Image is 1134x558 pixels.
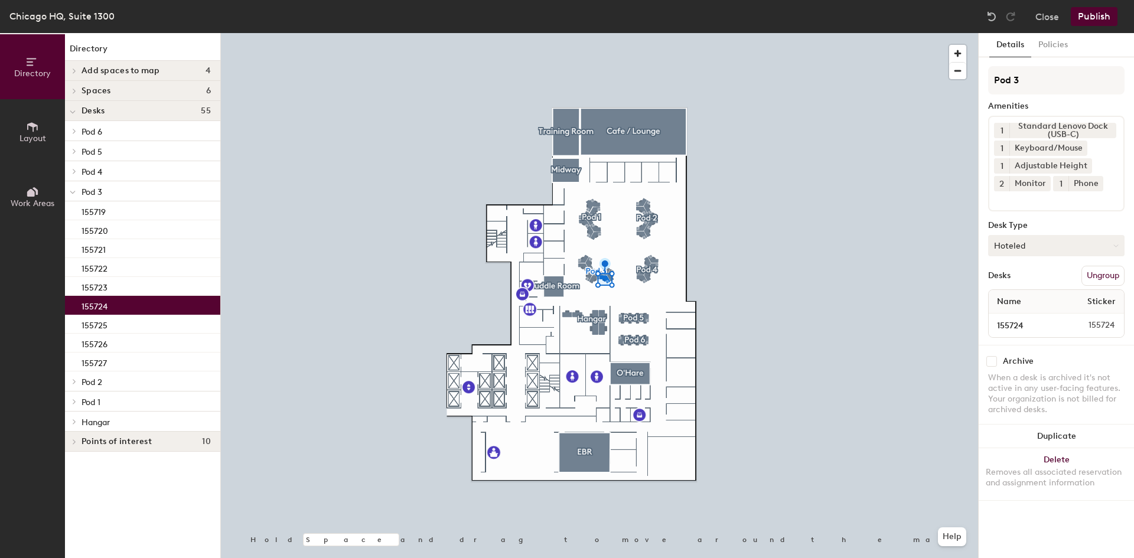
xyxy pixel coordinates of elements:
[1001,142,1003,155] span: 1
[986,11,998,22] img: Undo
[988,373,1125,415] div: When a desk is archived it's not active in any user-facing features. Your organization is not bil...
[988,221,1125,230] div: Desk Type
[988,271,1011,280] div: Desks
[994,141,1009,156] button: 1
[1081,266,1125,286] button: Ungroup
[1035,7,1059,26] button: Close
[1001,160,1003,172] span: 1
[999,178,1004,190] span: 2
[82,317,107,331] p: 155725
[1081,291,1122,312] span: Sticker
[9,9,115,24] div: Chicago HQ, Suite 1300
[201,106,211,116] span: 55
[65,43,220,61] h1: Directory
[82,187,102,197] span: Pod 3
[988,102,1125,111] div: Amenities
[1053,176,1068,191] button: 1
[82,66,160,76] span: Add spaces to map
[1031,33,1075,57] button: Policies
[82,397,100,407] span: Pod 1
[82,336,107,350] p: 155726
[979,425,1134,448] button: Duplicate
[82,298,107,312] p: 155724
[82,377,102,387] span: Pod 2
[1009,176,1051,191] div: Monitor
[1003,357,1034,366] div: Archive
[989,33,1031,57] button: Details
[1060,319,1122,332] span: 155724
[206,86,211,96] span: 6
[82,417,110,428] span: Hangar
[82,437,152,446] span: Points of interest
[206,66,211,76] span: 4
[1068,176,1103,191] div: Phone
[1009,123,1116,138] div: Standard Lenovo Dock (USB-C)
[991,291,1027,312] span: Name
[994,158,1009,174] button: 1
[82,260,107,274] p: 155722
[979,448,1134,500] button: DeleteRemoves all associated reservation and assignment information
[1009,141,1087,156] div: Keyboard/Mouse
[938,527,966,546] button: Help
[1009,158,1092,174] div: Adjustable Height
[994,176,1009,191] button: 2
[1060,178,1063,190] span: 1
[988,235,1125,256] button: Hoteled
[82,355,107,368] p: 155727
[82,147,102,157] span: Pod 5
[1005,11,1016,22] img: Redo
[82,204,106,217] p: 155719
[82,86,111,96] span: Spaces
[19,133,46,143] span: Layout
[1001,125,1003,137] span: 1
[82,223,108,236] p: 155720
[11,198,54,208] span: Work Areas
[82,167,102,177] span: Pod 4
[14,68,51,79] span: Directory
[202,437,211,446] span: 10
[991,317,1060,334] input: Unnamed desk
[82,106,105,116] span: Desks
[986,467,1127,488] div: Removes all associated reservation and assignment information
[82,242,106,255] p: 155721
[82,279,107,293] p: 155723
[994,123,1009,138] button: 1
[82,127,102,137] span: Pod 6
[1071,7,1117,26] button: Publish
